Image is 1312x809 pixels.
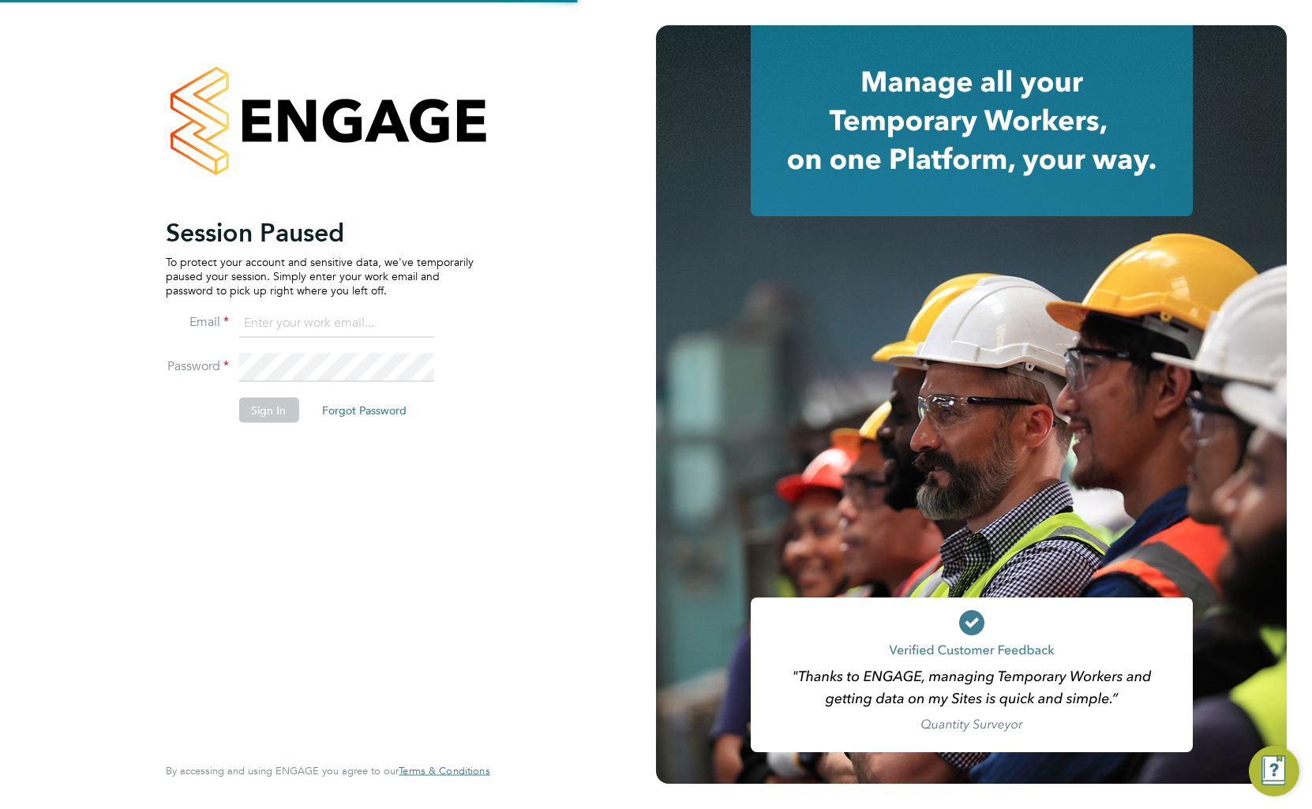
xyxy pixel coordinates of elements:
span: Terms & Conditions [399,764,489,777]
button: Engage Resource Center [1249,746,1299,796]
a: Terms & Conditions [399,765,489,777]
label: Email [166,313,229,330]
button: Sign In [238,397,298,422]
span: By accessing and using ENGAGE you agree to our [166,764,489,777]
p: To protect your account and sensitive data, we've temporarily paused your session. Simply enter y... [166,254,474,298]
label: Password [166,358,229,374]
button: Forgot Password [309,397,419,422]
input: Enter your work email... [238,309,433,338]
h2: Session Paused [166,216,474,248]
